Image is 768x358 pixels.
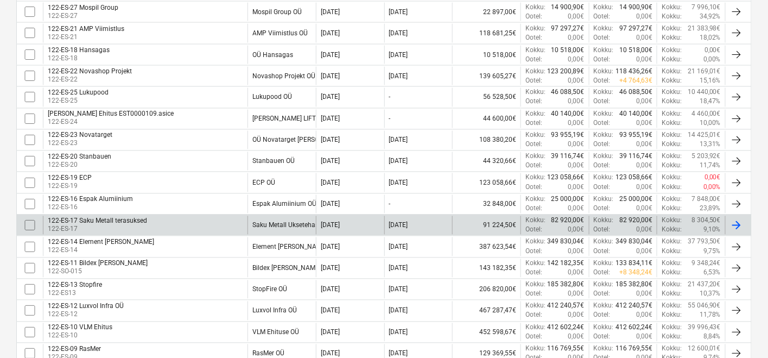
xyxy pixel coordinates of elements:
p: 14 900,90€ [619,3,652,12]
p: 39 996,43€ [688,323,721,332]
p: Ootel : [594,55,611,64]
p: 0,00€ [636,161,652,171]
div: [DATE] [321,72,340,80]
p: 0,00€ [568,311,585,320]
p: 93 955,19€ [551,131,585,140]
div: 10 518,00€ [452,46,521,64]
p: 0,00€ [636,311,652,320]
p: 122-ES-24 [48,118,174,127]
p: Kokku : [594,46,614,55]
div: [DATE] [389,265,408,272]
div: StopFire OÜ [252,286,287,293]
p: Kokku : [662,55,682,64]
p: Ootel : [594,290,611,299]
p: Ootel : [594,332,611,342]
p: 122-ES13 [48,289,102,298]
div: [DATE] [321,265,340,272]
p: Kokku : [525,259,545,268]
p: 0,00€ [636,33,652,42]
div: 122-ES-20 Stanbauen [48,153,111,161]
p: 122-ES-12 [48,310,124,319]
div: [DATE] [389,72,408,80]
p: Kokku : [594,24,614,33]
div: [DATE] [321,200,340,208]
p: 37 793,50€ [688,237,721,247]
p: 0,00€ [568,12,585,21]
p: 123 058,66€ [548,173,585,183]
p: 25 000,00€ [619,195,652,204]
p: 4 460,00€ [691,110,721,119]
div: 122-ES-16 Espak Alumiinium [48,196,133,203]
p: Kokku : [525,173,545,183]
p: 10 440,00€ [688,88,721,97]
div: [DATE] [389,222,408,229]
div: [DATE] [321,286,340,293]
p: 55 046,90€ [688,302,721,311]
p: 142 182,35€ [548,259,585,268]
p: 93 955,19€ [619,131,652,140]
div: VLM Ehituse OÜ [252,329,299,336]
p: Kokku : [662,119,682,128]
p: Ootel : [594,33,611,42]
p: 18,47% [700,97,721,106]
p: 18,02% [700,33,721,42]
p: 0,00€ [704,173,721,183]
p: Ootel : [525,247,542,256]
p: 122-ES-20 [48,161,111,170]
p: 82 920,00€ [551,216,585,225]
div: Novashop Projekt OÜ [252,72,315,80]
p: Kokku : [662,280,682,290]
div: 122-ES-23 Novatarget [48,131,112,139]
p: Ootel : [525,183,542,192]
p: Kokku : [662,12,682,21]
p: 40 140,00€ [619,110,652,119]
p: Kokku : [594,152,614,161]
p: 133 834,11€ [615,259,652,268]
p: 0,00€ [704,46,721,55]
div: [DATE] [389,51,408,59]
p: 40 140,00€ [551,110,585,119]
p: Kokku : [662,323,682,332]
p: Ootel : [594,119,611,128]
p: 12 600,01€ [688,344,721,354]
p: Ootel : [525,161,542,171]
div: 122-ES-27 Mospil Group [48,4,118,11]
div: Element Grupp OÜ [252,243,338,251]
p: Kokku : [525,67,545,76]
p: Kokku : [662,332,682,342]
p: 123 058,66€ [615,173,652,183]
p: + 8 348,24€ [619,268,652,278]
div: [DATE] [389,329,408,336]
div: ECP OÜ [252,179,275,187]
div: [DATE] [389,179,408,187]
p: 122-ES-14 [48,246,154,255]
div: [DATE] [321,307,340,315]
p: 0,00€ [568,55,585,64]
p: Ootel : [525,204,542,213]
p: 0,00€ [568,204,585,213]
p: Kokku : [525,24,545,33]
p: 21 383,98€ [688,24,721,33]
p: Ootel : [525,311,542,320]
p: Kokku : [525,131,545,140]
p: 0,00€ [568,76,585,85]
p: Kokku : [662,152,682,161]
p: Kokku : [662,67,682,76]
p: Kokku : [662,140,682,149]
p: 0,00€ [568,332,585,342]
div: [DATE] [321,51,340,59]
p: Kokku : [662,173,682,183]
p: Kokku : [594,131,614,140]
p: 0,00% [703,55,721,64]
p: Kokku : [525,110,545,119]
p: 14 425,01€ [688,131,721,140]
p: Ootel : [525,332,542,342]
p: Kokku : [525,216,545,225]
div: - [389,93,391,101]
p: 116 769,55€ [548,344,585,354]
p: Kokku : [594,3,614,12]
p: 185 382,80€ [615,280,652,290]
p: Kokku : [525,323,545,332]
p: 6,53% [703,268,721,278]
p: Ootel : [594,97,611,106]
